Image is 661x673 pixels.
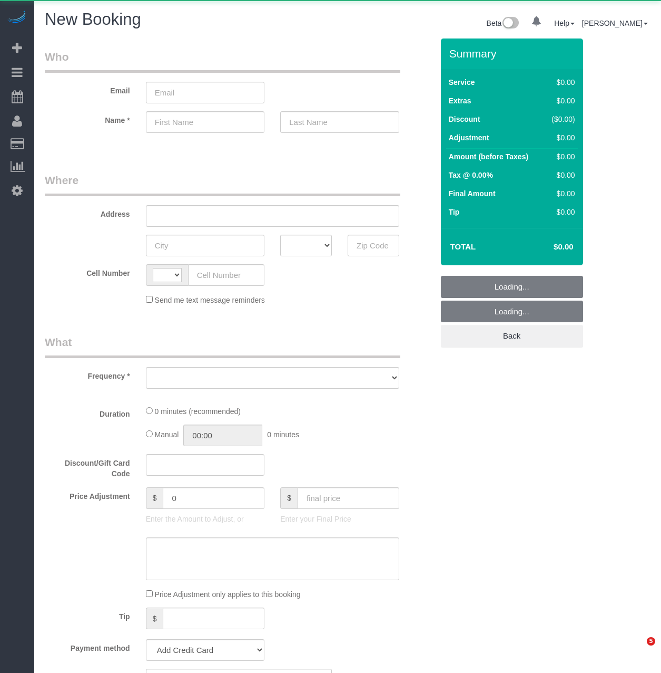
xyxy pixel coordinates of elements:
label: Frequency * [37,367,138,381]
label: Amount (before Taxes) [449,151,528,162]
div: $0.00 [547,95,575,106]
label: Extras [449,95,471,106]
label: Tax @ 0.00% [449,170,493,180]
div: $0.00 [547,151,575,162]
a: Beta [487,19,519,27]
strong: Total [450,242,476,251]
div: $0.00 [547,77,575,88]
label: Email [37,82,138,96]
span: 0 minutes (recommended) [155,407,241,416]
div: ($0.00) [547,114,575,124]
label: Name * [37,111,138,126]
div: $0.00 [547,132,575,143]
label: Cell Number [37,264,138,278]
p: Enter the Amount to Adjust, or [146,514,265,524]
legend: Who [45,49,400,73]
span: $ [280,487,298,509]
div: $0.00 [547,170,575,180]
input: Zip Code [348,235,399,256]
input: Email [146,82,265,103]
span: New Booking [45,10,141,28]
span: Price Adjustment only applies to this booking [155,590,301,599]
input: Last Name [280,111,399,133]
span: 5 [647,637,655,646]
h4: $0.00 [522,243,573,252]
legend: Where [45,172,400,196]
legend: What [45,334,400,358]
label: Tip [37,608,138,622]
div: $0.00 [547,207,575,217]
input: Cell Number [188,264,265,286]
img: Automaid Logo [6,11,27,25]
iframe: Intercom live chat [625,637,650,662]
label: Final Amount [449,188,496,199]
h3: Summary [449,47,578,60]
span: Send me text message reminders [155,296,265,304]
label: Service [449,77,475,88]
label: Price Adjustment [37,487,138,502]
label: Tip [449,207,460,217]
input: First Name [146,111,265,133]
span: $ [146,608,163,629]
a: Back [441,325,583,347]
a: Help [554,19,575,27]
label: Discount/Gift Card Code [37,454,138,479]
div: $0.00 [547,188,575,199]
p: Enter your Final Price [280,514,399,524]
label: Discount [449,114,480,124]
label: Adjustment [449,132,489,143]
img: New interface [501,17,519,31]
input: final price [298,487,399,509]
label: Address [37,205,138,219]
span: 0 minutes [267,430,299,439]
span: $ [146,487,163,509]
label: Payment method [37,639,138,653]
input: City [146,235,265,256]
label: Duration [37,405,138,419]
a: [PERSON_NAME] [582,19,648,27]
span: Manual [155,430,179,439]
